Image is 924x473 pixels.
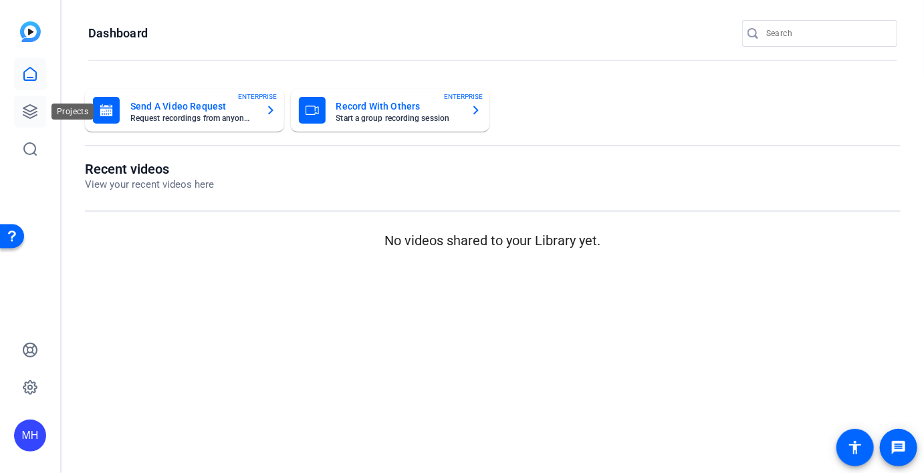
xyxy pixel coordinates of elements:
[444,92,483,102] span: ENTERPRISE
[239,92,277,102] span: ENTERPRISE
[130,114,255,122] mat-card-subtitle: Request recordings from anyone, anywhere
[51,104,94,120] div: Projects
[891,440,907,456] mat-icon: message
[14,420,46,452] div: MH
[336,98,461,114] mat-card-title: Record With Others
[847,440,863,456] mat-icon: accessibility
[130,98,255,114] mat-card-title: Send A Video Request
[85,161,214,177] h1: Recent videos
[85,89,284,132] button: Send A Video RequestRequest recordings from anyone, anywhereENTERPRISE
[88,25,148,41] h1: Dashboard
[766,25,887,41] input: Search
[336,114,461,122] mat-card-subtitle: Start a group recording session
[85,230,901,251] p: No videos shared to your Library yet.
[85,177,214,192] p: View your recent videos here
[291,89,490,132] button: Record With OthersStart a group recording sessionENTERPRISE
[20,21,41,42] img: blue-gradient.svg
